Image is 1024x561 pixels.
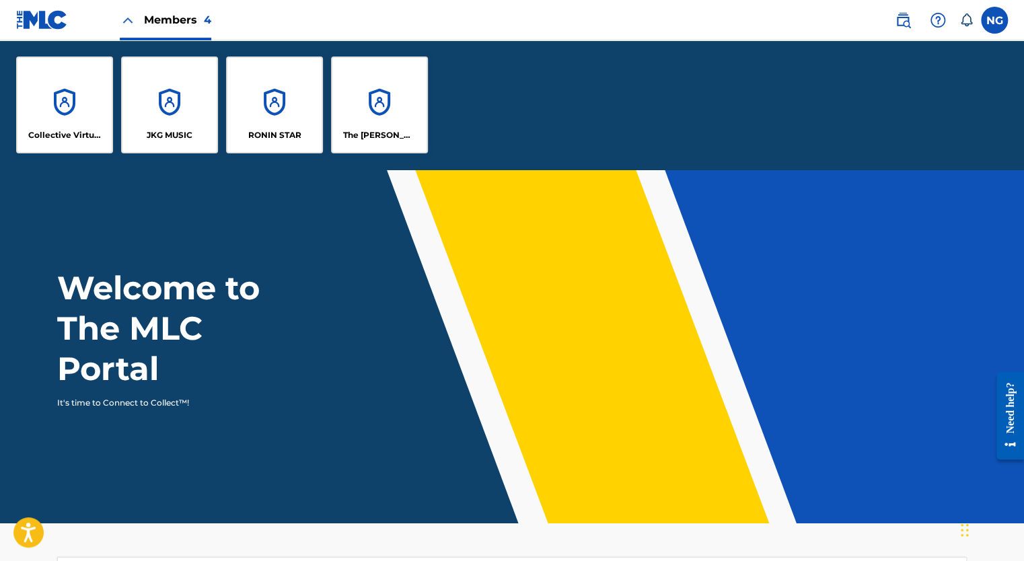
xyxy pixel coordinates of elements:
span: Members [144,12,211,28]
a: AccountsJKG MUSIC [121,57,218,153]
iframe: Resource Center [986,362,1024,470]
img: Close [120,12,136,28]
div: Help [924,7,951,34]
p: Collective Virtuoso [28,129,102,141]
img: search [895,12,911,28]
p: The Gilbert Law Firm, PLLC [343,129,416,141]
p: RONIN STAR [248,129,301,141]
div: Notifications [959,13,973,27]
p: It's time to Connect to Collect™! [57,397,291,409]
p: JKG MUSIC [147,129,192,141]
img: MLC Logo [16,10,68,30]
div: Drag [961,510,969,550]
a: AccountsRONIN STAR [226,57,323,153]
img: help [930,12,946,28]
div: User Menu [981,7,1008,34]
iframe: Chat Widget [957,496,1024,561]
a: AccountsCollective Virtuoso [16,57,113,153]
span: 4 [204,13,211,26]
h1: Welcome to The MLC Portal [57,268,309,389]
a: AccountsThe [PERSON_NAME] Law Firm, PLLC [331,57,428,153]
a: Public Search [889,7,916,34]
